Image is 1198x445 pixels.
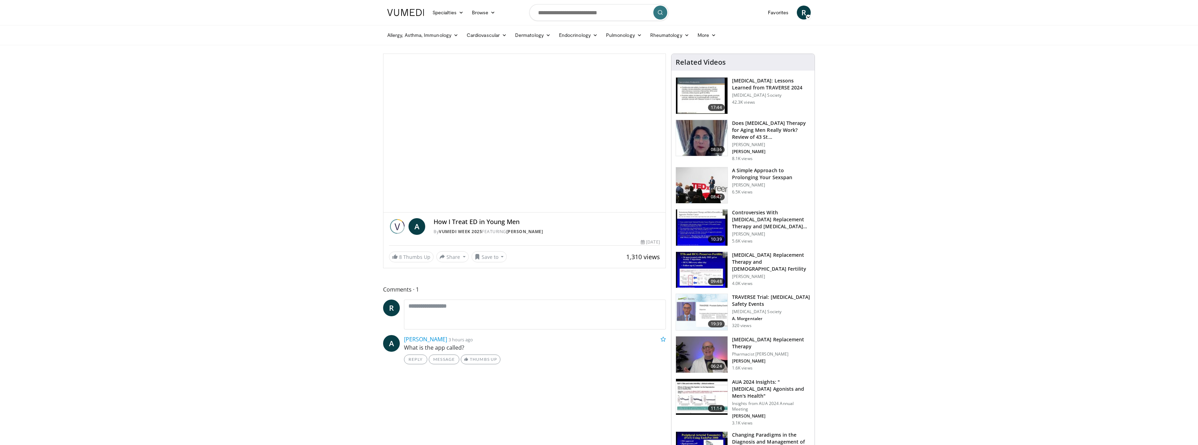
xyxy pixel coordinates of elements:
[383,54,666,213] video-js: Video Player
[708,146,725,153] span: 08:36
[529,4,669,21] input: Search topics, interventions
[468,6,500,19] a: Browse
[708,193,725,200] span: 08:47
[404,355,427,364] a: Reply
[732,358,810,364] p: [PERSON_NAME]
[404,335,447,343] a: [PERSON_NAME]
[732,336,810,350] h3: [MEDICAL_DATA] Replacement Therapy
[732,100,755,105] p: 42.3K views
[676,120,728,156] img: 4d4bce34-7cbb-4531-8d0c-5308a71d9d6c.150x105_q85_crop-smart_upscale.jpg
[428,6,468,19] a: Specialties
[732,316,810,321] p: A. Morgentaler
[732,120,810,141] h3: Does [MEDICAL_DATA] Therapy for Aging Men Really Work? Review of 43 St…
[676,167,810,204] a: 08:47 A Simple Approach to Prolonging Your Sexspan [PERSON_NAME] 6.5K views
[646,28,693,42] a: Rheumatology
[449,336,473,343] small: 3 hours ago
[676,336,810,373] a: 06:24 [MEDICAL_DATA] Replacement Therapy Pharmacist [PERSON_NAME] [PERSON_NAME] 1.6K views
[462,28,511,42] a: Cardiovascular
[693,28,720,42] a: More
[732,309,810,315] p: [MEDICAL_DATA] Society
[732,167,810,181] h3: A Simple Approach to Prolonging Your Sexspan
[732,142,810,148] p: [PERSON_NAME]
[434,229,660,235] div: By FEATURING
[641,239,660,245] div: [DATE]
[676,252,810,288] a: 09:48 [MEDICAL_DATA] Replacement Therapy and [DEMOGRAPHIC_DATA] Fertility [PERSON_NAME] 4.0K views
[732,238,753,244] p: 5.6K views
[429,355,459,364] a: Message
[732,189,753,195] p: 6.5K views
[708,236,725,243] span: 10:39
[708,104,725,111] span: 17:44
[732,420,753,426] p: 3.1K views
[676,294,728,330] img: 9812f22f-d817-4923-ae6c-a42f6b8f1c21.png.150x105_q85_crop-smart_upscale.png
[732,274,810,279] p: [PERSON_NAME]
[708,363,725,370] span: 06:24
[383,285,666,294] span: Comments 1
[797,6,811,19] a: R
[676,58,726,66] h4: Related Videos
[732,294,810,308] h3: TRAVERSE Trial: [MEDICAL_DATA] Safety Events
[732,401,810,412] p: Insights from AUA 2024 Annual Meeting
[732,149,810,154] p: [PERSON_NAME]
[434,218,660,226] h4: How I Treat ED in Young Men
[399,254,402,260] span: 8
[676,209,810,246] a: 10:39 Controversies With [MEDICAL_DATA] Replacement Therapy and [MEDICAL_DATA] Can… [PERSON_NAME]...
[708,320,725,327] span: 19:39
[409,218,425,235] a: A
[383,335,400,352] a: A
[439,229,482,235] a: Vumedi Week 2025
[676,209,728,246] img: 418933e4-fe1c-4c2e-be56-3ce3ec8efa3b.150x105_q85_crop-smart_upscale.jpg
[732,379,810,399] h3: AUA 2024 Insights: " [MEDICAL_DATA] Agonists and Men's Health"
[676,120,810,161] a: 08:36 Does [MEDICAL_DATA] Therapy for Aging Men Really Work? Review of 43 St… [PERSON_NAME] [PERS...
[732,351,810,357] p: Pharmacist [PERSON_NAME]
[387,9,424,16] img: VuMedi Logo
[732,182,810,188] p: [PERSON_NAME]
[436,251,469,262] button: Share
[626,253,660,261] span: 1,310 views
[676,336,728,373] img: e23de6d5-b3cf-4de1-8780-c4eec047bbc0.150x105_q85_crop-smart_upscale.jpg
[732,281,753,286] p: 4.0K views
[676,167,728,204] img: c4bd4661-e278-4c34-863c-57c104f39734.150x105_q85_crop-smart_upscale.jpg
[676,78,728,114] img: 1317c62a-2f0d-4360-bee0-b1bff80fed3c.150x105_q85_crop-smart_upscale.jpg
[764,6,793,19] a: Favorites
[555,28,602,42] a: Endocrinology
[732,252,810,272] h3: [MEDICAL_DATA] Replacement Therapy and [DEMOGRAPHIC_DATA] Fertility
[676,379,810,426] a: 11:14 AUA 2024 Insights: " [MEDICAL_DATA] Agonists and Men's Health" Insights from AUA 2024 Annua...
[383,300,400,316] a: R
[602,28,646,42] a: Pulmonology
[676,77,810,114] a: 17:44 [MEDICAL_DATA]: Lessons Learned from TRAVERSE 2024 [MEDICAL_DATA] Society 42.3K views
[676,294,810,331] a: 19:39 TRAVERSE Trial: [MEDICAL_DATA] Safety Events [MEDICAL_DATA] Society A. Morgentaler 320 views
[404,343,666,352] p: What is the app called?
[511,28,555,42] a: Dermatology
[383,28,462,42] a: Allergy, Asthma, Immunology
[389,252,434,262] a: 8 Thumbs Up
[506,229,543,235] a: [PERSON_NAME]
[732,156,753,161] p: 8.1K views
[708,278,725,285] span: 09:48
[389,218,406,235] img: Vumedi Week 2025
[732,77,810,91] h3: [MEDICAL_DATA]: Lessons Learned from TRAVERSE 2024
[732,231,810,237] p: [PERSON_NAME]
[676,252,728,288] img: 58e29ddd-d015-4cd9-bf96-f28e303b730c.150x105_q85_crop-smart_upscale.jpg
[732,323,752,328] p: 320 views
[732,413,810,419] p: [PERSON_NAME]
[676,379,728,415] img: 4d022421-20df-4b46-86b4-3f7edf7cbfde.150x105_q85_crop-smart_upscale.jpg
[461,355,500,364] a: Thumbs Up
[472,251,507,262] button: Save to
[732,93,810,98] p: [MEDICAL_DATA] Society
[732,209,810,230] h3: Controversies With [MEDICAL_DATA] Replacement Therapy and [MEDICAL_DATA] Can…
[732,365,753,371] p: 1.6K views
[708,405,725,412] span: 11:14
